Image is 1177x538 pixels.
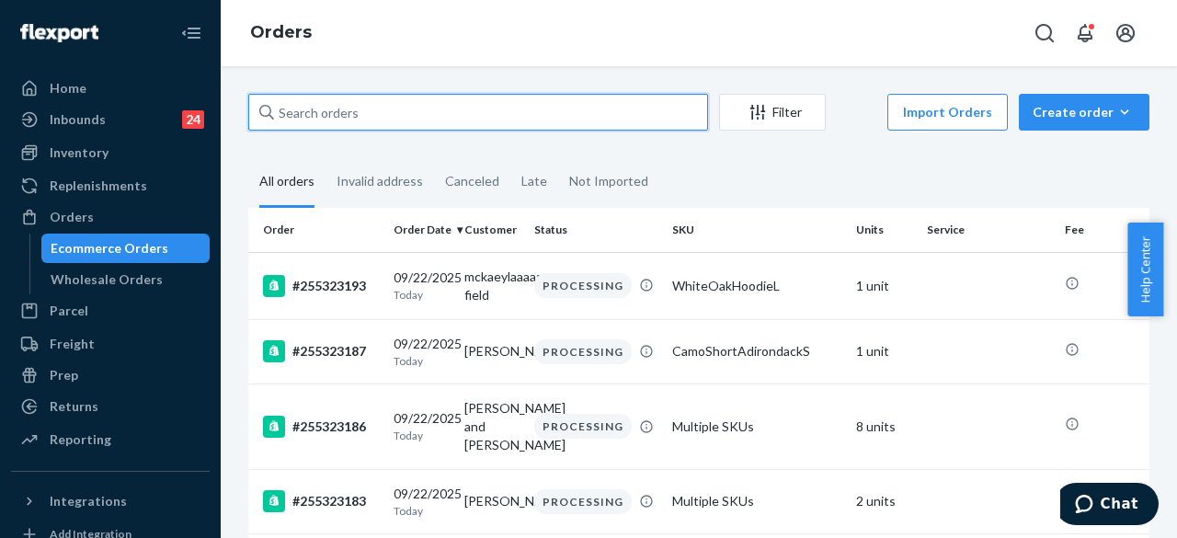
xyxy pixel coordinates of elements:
ol: breadcrumbs [235,6,326,60]
div: Home [50,79,86,97]
button: Open notifications [1067,15,1103,52]
div: PROCESSING [534,489,632,514]
img: Flexport logo [20,24,98,42]
div: Inbounds [50,110,106,129]
a: Freight [11,329,210,359]
th: Status [527,208,665,252]
div: WhiteOakHoodieL [672,277,841,295]
td: 2 units [849,469,920,533]
input: Search orders [248,94,708,131]
p: Today [394,428,450,443]
p: Today [394,353,450,369]
button: Import Orders [887,94,1008,131]
iframe: Opens a widget where you can chat to one of our agents [1060,483,1159,529]
div: Reporting [50,430,111,449]
div: All orders [259,157,314,208]
div: 09/22/2025 [394,409,450,443]
td: 8 units [849,383,920,469]
div: #255323183 [263,490,379,512]
div: Invalid address [337,157,423,205]
a: Inventory [11,138,210,167]
th: Service [920,208,1057,252]
p: Today [394,503,450,519]
div: Not Imported [569,157,648,205]
div: PROCESSING [534,414,632,439]
a: Ecommerce Orders [41,234,211,263]
th: Order Date [386,208,457,252]
button: Help Center [1127,223,1163,316]
div: 09/22/2025 [394,269,450,303]
td: Multiple SKUs [665,383,849,469]
div: Filter [720,103,825,121]
div: 09/22/2025 [394,485,450,519]
div: Inventory [50,143,109,162]
div: Customer [464,222,520,237]
div: PROCESSING [534,339,632,364]
div: Prep [50,366,78,384]
a: Inbounds24 [11,105,210,134]
div: 24 [182,110,204,129]
td: [PERSON_NAME] and [PERSON_NAME] [457,383,528,469]
div: Integrations [50,492,127,510]
th: Fee [1057,208,1168,252]
button: Integrations [11,486,210,516]
td: 1 unit [849,252,920,319]
div: Canceled [445,157,499,205]
td: [PERSON_NAME] [457,469,528,533]
div: Freight [50,335,95,353]
div: #255323193 [263,275,379,297]
a: Replenishments [11,171,210,200]
div: Late [521,157,547,205]
a: Wholesale Orders [41,265,211,294]
div: 09/22/2025 [394,335,450,369]
div: Returns [50,397,98,416]
div: Orders [50,208,94,226]
div: CamoShortAdirondackS [672,342,841,361]
div: #255323187 [263,340,379,362]
th: Units [849,208,920,252]
button: Open account menu [1107,15,1144,52]
div: Replenishments [50,177,147,195]
button: Open Search Box [1026,15,1063,52]
div: #255323186 [263,416,379,438]
td: 1 unit [849,319,920,383]
button: Filter [719,94,826,131]
td: mckaeylaaaaa field [457,252,528,319]
td: [PERSON_NAME] [457,319,528,383]
a: Orders [11,202,210,232]
div: Ecommerce Orders [51,239,168,258]
th: SKU [665,208,849,252]
div: Wholesale Orders [51,270,163,289]
a: Home [11,74,210,103]
a: Reporting [11,425,210,454]
p: Today [394,287,450,303]
div: PROCESSING [534,273,632,298]
a: Orders [250,22,312,42]
div: Parcel [50,302,88,320]
a: Returns [11,392,210,421]
td: Multiple SKUs [665,469,849,533]
a: Prep [11,361,210,390]
div: Create order [1033,103,1136,121]
a: Parcel [11,296,210,326]
button: Create order [1019,94,1149,131]
th: Order [248,208,386,252]
button: Close Navigation [173,15,210,52]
